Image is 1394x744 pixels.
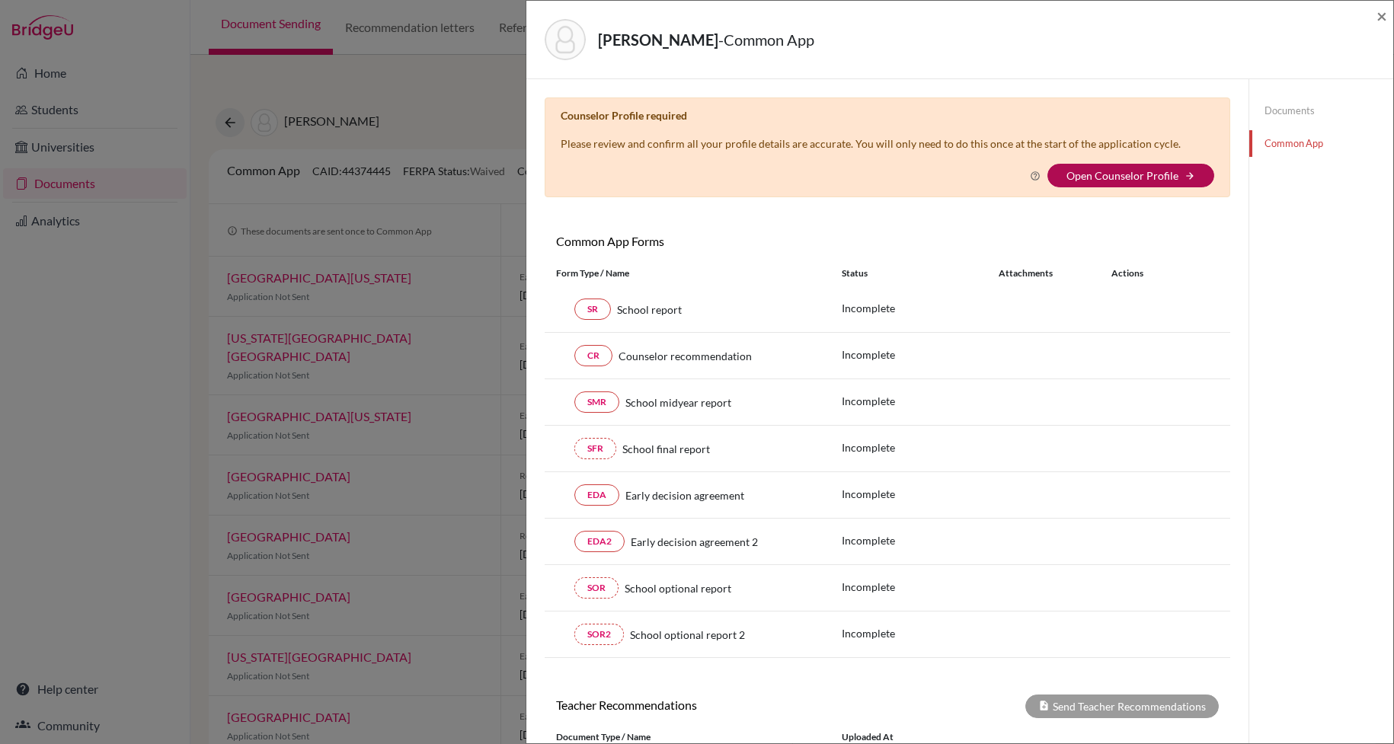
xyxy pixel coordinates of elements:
[1066,169,1178,182] a: Open Counselor Profile
[574,624,624,645] a: SOR2
[631,534,758,550] span: Early decision agreement 2
[842,393,999,409] p: Incomplete
[1025,695,1219,718] div: Send Teacher Recommendations
[574,577,619,599] a: SOR
[574,531,625,552] a: EDA2
[561,109,687,122] b: Counselor Profile required
[574,438,616,459] a: SFR
[625,580,731,596] span: School optional report
[1249,97,1393,124] a: Documents
[842,267,999,280] div: Status
[830,730,1059,744] div: Uploaded at
[619,348,752,364] span: Counselor recommendation
[1376,7,1387,25] button: Close
[1093,267,1188,280] div: Actions
[625,487,744,503] span: Early decision agreement
[999,267,1093,280] div: Attachments
[1047,164,1214,187] button: Open Counselor Profilearrow_forward
[617,302,682,318] span: School report
[574,299,611,320] a: SR
[1185,171,1195,181] i: arrow_forward
[622,441,710,457] span: School final report
[842,486,999,502] p: Incomplete
[842,625,999,641] p: Incomplete
[842,439,999,455] p: Incomplete
[718,30,814,49] span: - Common App
[598,30,718,49] strong: [PERSON_NAME]
[545,698,887,712] h6: Teacher Recommendations
[574,391,619,413] a: SMR
[630,627,745,643] span: School optional report 2
[574,484,619,506] a: EDA
[545,730,830,744] div: Document Type / Name
[842,532,999,548] p: Incomplete
[625,394,731,410] span: School midyear report
[574,345,612,366] a: CR
[842,300,999,316] p: Incomplete
[1249,130,1393,157] a: Common App
[842,346,999,362] p: Incomplete
[1376,5,1387,27] span: ×
[545,234,887,248] h6: Common App Forms
[842,579,999,595] p: Incomplete
[561,136,1181,152] p: Please review and confirm all your profile details are accurate. You will only need to do this on...
[545,267,830,280] div: Form Type / Name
